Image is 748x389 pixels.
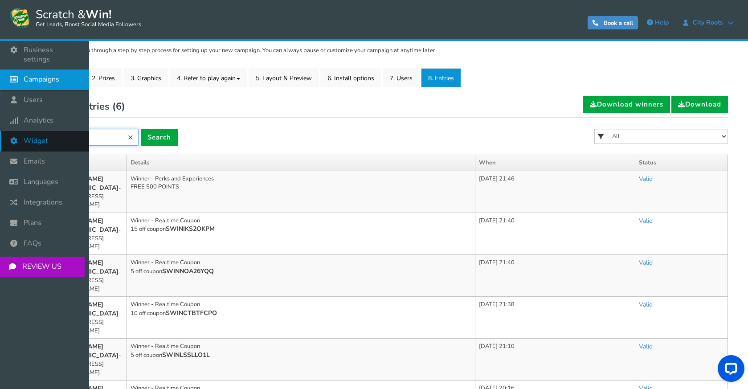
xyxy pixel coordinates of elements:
span: Business settings [24,45,80,64]
a: Valid [639,300,653,309]
td: Winner - Realtime Coupon 10 off coupon [127,297,475,339]
span: Integrations [24,198,62,207]
a: Help [642,16,673,30]
span: Users [24,95,43,105]
td: Winner - Realtime Coupon 5 off coupon [127,339,475,381]
td: Winner - Realtime Coupon 15 off coupon [127,213,475,254]
strong: Win! [86,7,111,22]
td: [DATE] 21:46 [475,171,635,213]
a: 4. Refer to play again [170,68,247,87]
a: 8. Entries [421,68,461,87]
a: Scratch &Win! Get Leads, Boost Social Media Followers [9,7,141,29]
span: REVIEW US [22,262,61,271]
b: SWINCTBTFCPO [166,309,217,317]
b: SWINLSSLLO1L [162,351,210,359]
span: Languages [24,177,58,187]
a: Search [141,129,178,146]
a: Valid [639,217,653,225]
span: Analytics [24,116,53,125]
th: Details [127,155,475,171]
td: [DATE] 21:40 [475,255,635,297]
span: FAQs [24,239,41,248]
span: Book a call [604,19,633,27]
span: Plans [24,218,41,228]
span: Campaigns [24,75,59,84]
span: Help [655,18,669,27]
p: Cool. Let's take you through a step by step process for setting up your new campaign. You can alw... [39,46,737,55]
a: 7. Users [383,68,420,87]
a: 5. Layout & Preview [249,68,319,87]
span: 6 [116,100,122,113]
a: Download winners [583,96,670,113]
span: City Roots [688,19,728,26]
small: Get Leads, Boost Social Media Followers [36,21,141,29]
td: Winner - Perks and Experiences FREE 500 POINTS [127,171,475,213]
a: Valid [639,342,653,351]
a: × [123,129,139,146]
a: 2. Prizes [85,68,122,87]
td: [DATE] 21:10 [475,339,635,381]
a: Valid [639,258,653,267]
td: [DATE] 21:38 [475,297,635,339]
th: When [475,155,635,171]
b: SWINNOA26YQQ [162,267,214,275]
input: Search by name or email [49,129,139,146]
img: Scratch and Win [9,7,31,29]
span: Emails [24,157,45,166]
a: Valid [639,175,653,183]
a: 3. Graphics [123,68,168,87]
th: Status [635,155,728,171]
td: [DATE] 21:40 [475,213,635,254]
td: Winner - Realtime Coupon 5 off coupon [127,255,475,297]
b: SWINIKS2OKPM [166,225,215,233]
span: Widget [24,136,48,146]
iframe: LiveChat chat widget [711,352,748,389]
span: Scratch & [31,7,141,29]
a: Book a call [588,16,638,29]
a: 6. Install options [320,68,381,87]
a: Download [671,96,728,113]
